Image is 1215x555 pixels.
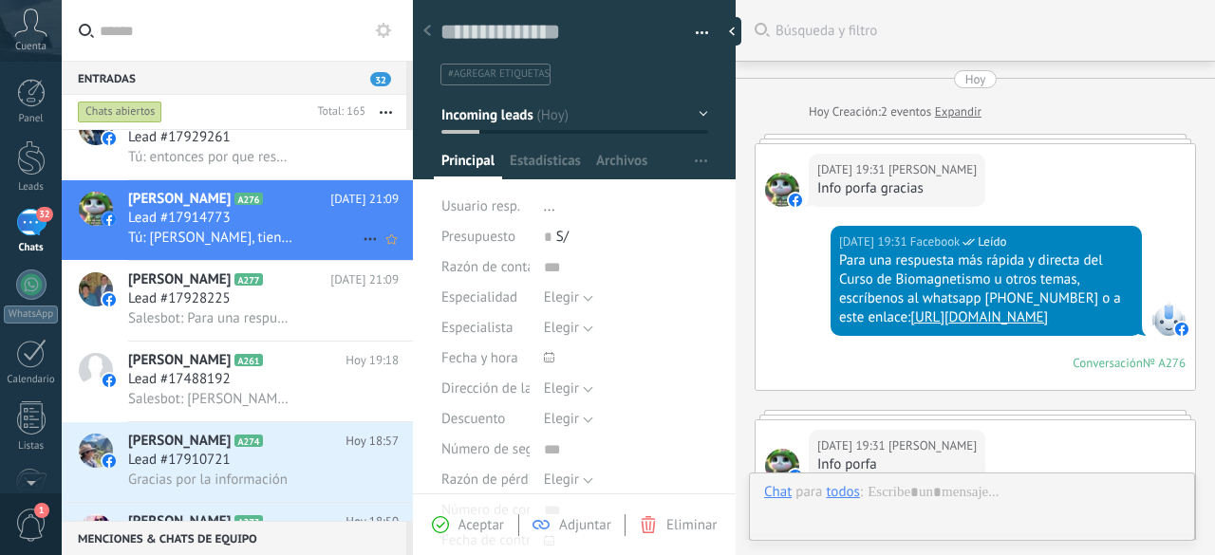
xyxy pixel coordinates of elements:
span: Adjuntar [559,516,611,534]
span: A277 [234,273,262,286]
span: S/ [556,228,569,246]
span: [PERSON_NAME] [128,432,231,451]
span: para [795,483,822,502]
span: Presupuesto [441,228,515,246]
span: Estadísticas [510,152,581,179]
span: 32 [36,207,52,222]
span: Usuario resp. [441,197,520,215]
span: Principal [441,152,495,179]
span: [DATE] 21:09 [330,190,399,209]
a: avataricon[PERSON_NAME]A274Hoy 18:57Lead #17910721Gracias por la información [62,422,413,502]
span: Lead #17488192 [128,370,231,389]
div: Especialista [441,313,530,343]
button: Elegir [544,404,593,435]
div: Info porfa gracias [817,179,977,198]
div: [DATE] 19:31 [839,232,910,251]
div: Hoy [809,102,832,121]
span: Lead #17929261 [128,128,231,147]
span: [PERSON_NAME] [128,270,231,289]
a: Expandir [935,102,981,121]
span: A273 [234,515,262,527]
span: Salesbot: Para una respuesta más rápida y directa del Curso de Biomagnetismo u otros temas, escrí... [128,309,294,327]
a: [URL][DOMAIN_NAME] [910,308,1048,326]
span: Margarita Hernandez [888,436,977,455]
div: Creación: [809,102,981,121]
span: Lead #17928225 [128,289,231,308]
div: Razón de contacto [441,252,530,283]
a: avataricon[PERSON_NAME]A277[DATE] 21:09Lead #17928225Salesbot: Para una respuesta más rápida y di... [62,261,413,341]
span: Fecha y hora [441,351,518,365]
span: Hoy 19:18 [346,351,399,370]
span: Dirección de la clínica [441,381,575,396]
span: Hoy 18:50 [346,512,399,531]
div: Especialidad [441,283,530,313]
div: Número de seguro [441,435,530,465]
div: Panel [4,113,59,125]
span: Elegir [544,319,579,337]
span: ... [544,197,555,215]
div: Info porfa [817,455,977,474]
img: facebook-sm.svg [789,194,802,207]
img: icon [103,374,116,387]
span: Tú: [PERSON_NAME], tienes un numero de whatsapp para darte la informacion? [128,229,294,247]
span: [PERSON_NAME] [128,512,231,531]
button: Elegir [544,283,593,313]
img: icon [103,293,116,306]
span: A274 [234,435,262,447]
div: Descuento [441,404,530,435]
a: avataricon[PERSON_NAME]A261Hoy 19:18Lead #17488192Salesbot: [PERSON_NAME], ¿quieres recibir noved... [62,342,413,421]
span: Tú: entonces por que respondes a nuestra publicidad? [128,148,294,166]
a: avatariconLead #17929261Tú: entonces por que respondes a nuestra publicidad? [62,100,413,179]
div: Listas [4,440,59,453]
span: Archivos [596,152,647,179]
div: Calendario [4,374,59,386]
span: Eliminar [666,516,717,534]
span: A261 [234,354,262,366]
div: Hoy [965,70,986,88]
div: [DATE] 19:31 [817,436,888,455]
div: todos [826,483,859,500]
span: Búsqueda y filtro [776,22,1196,40]
span: Especialista [441,321,513,335]
button: Elegir [544,313,593,343]
span: [DATE] 21:09 [330,270,399,289]
span: Lead #17914773 [128,209,231,228]
span: Salesbot: [PERSON_NAME], ¿quieres recibir novedades y promociones de la Escuela Cetim? Déjanos tu... [128,390,294,408]
div: Usuario resp. [441,192,530,222]
button: Elegir [544,465,593,495]
span: : [860,483,863,502]
span: Aceptar [458,516,504,534]
img: icon [103,132,116,145]
div: № A276 [1143,355,1186,371]
div: Ocultar [722,17,741,46]
span: 2 eventos [881,102,931,121]
div: [DATE] 19:31 [817,160,888,179]
div: Menciones & Chats de equipo [62,521,406,555]
span: Hoy 18:57 [346,432,399,451]
div: Razón de pérdida [441,465,530,495]
button: Elegir [544,374,593,404]
span: Facebook [910,232,961,251]
div: Fecha y hora [441,343,530,374]
div: Chats abiertos [78,101,162,123]
div: WhatsApp [4,305,58,324]
img: facebook-sm.svg [1175,323,1188,336]
span: Elegir [544,471,579,489]
span: Margarita Hernandez [888,160,977,179]
span: 1 [34,503,49,518]
span: 32 [370,72,391,86]
span: Elegir [544,288,579,306]
div: Entradas [62,61,406,95]
a: avataricon[PERSON_NAME]A276[DATE] 21:09Lead #17914773Tú: [PERSON_NAME], tienes un numero de whats... [62,180,413,260]
div: Chats [4,242,59,254]
div: Leads [4,181,59,194]
img: icon [103,213,116,226]
span: Leído [978,232,1006,251]
img: facebook-sm.svg [789,470,802,483]
span: Número de seguro [441,442,553,456]
span: Especialidad [441,290,517,305]
span: Cuenta [15,41,47,53]
span: Elegir [544,410,579,428]
span: [PERSON_NAME] [128,351,231,370]
span: Elegir [544,379,579,398]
